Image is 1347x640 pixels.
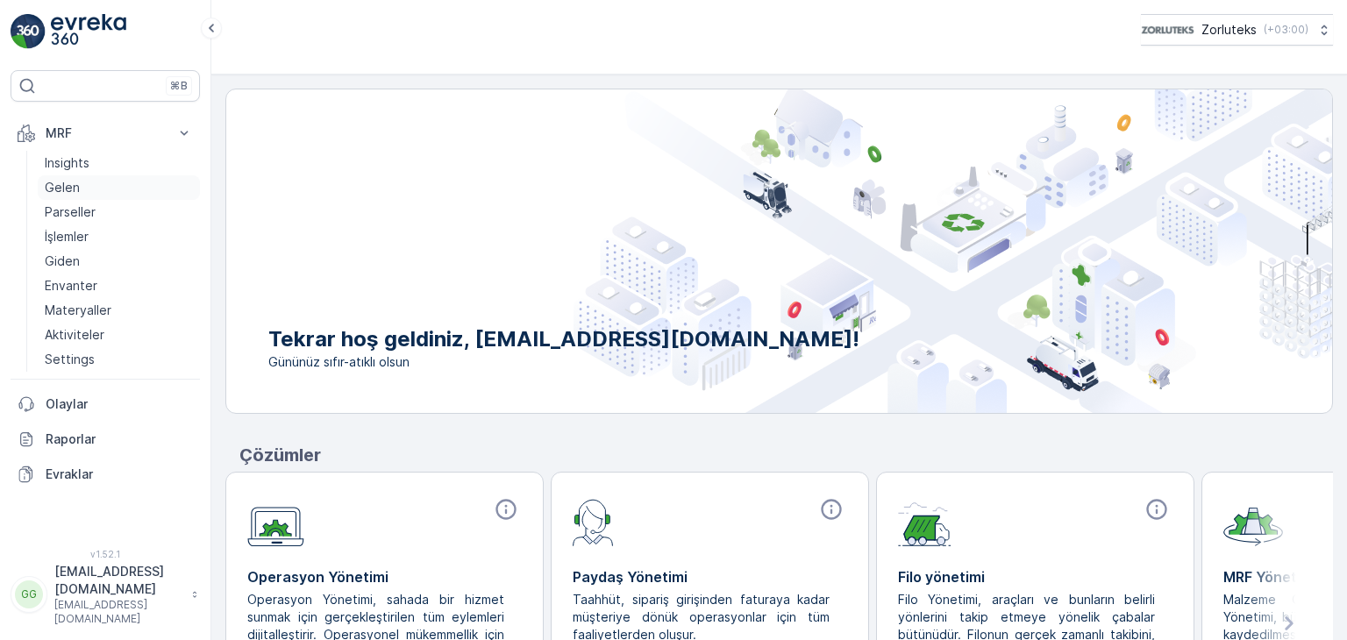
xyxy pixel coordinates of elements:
[38,175,200,200] a: Gelen
[11,14,46,49] img: logo
[11,116,200,151] button: MRF
[45,302,111,319] p: Materyaller
[1223,497,1283,546] img: module-icon
[898,497,951,546] img: module-icon
[46,395,193,413] p: Olaylar
[11,563,200,626] button: GG[EMAIL_ADDRESS][DOMAIN_NAME][EMAIL_ADDRESS][DOMAIN_NAME]
[1201,21,1257,39] p: Zorluteks
[11,422,200,457] a: Raporlar
[54,598,182,626] p: [EMAIL_ADDRESS][DOMAIN_NAME]
[38,151,200,175] a: Insights
[11,549,200,559] span: v 1.52.1
[11,457,200,492] a: Evraklar
[268,353,859,371] span: Gününüz sıfır-atıklı olsun
[574,89,1332,413] img: city illustration
[45,351,95,368] p: Settings
[38,323,200,347] a: Aktiviteler
[45,326,104,344] p: Aktiviteler
[247,497,304,547] img: module-icon
[38,224,200,249] a: İşlemler
[45,277,97,295] p: Envanter
[1141,20,1194,39] img: 6-1-9-3_wQBzyll.png
[170,79,188,93] p: ⌘B
[11,387,200,422] a: Olaylar
[268,325,859,353] p: Tekrar hoş geldiniz, [EMAIL_ADDRESS][DOMAIN_NAME]!
[46,430,193,448] p: Raporlar
[898,566,1172,587] p: Filo yönetimi
[38,347,200,372] a: Settings
[38,200,200,224] a: Parseller
[573,497,614,546] img: module-icon
[38,274,200,298] a: Envanter
[45,228,89,245] p: İşlemler
[247,566,522,587] p: Operasyon Yönetimi
[1264,23,1308,37] p: ( +03:00 )
[1141,14,1333,46] button: Zorluteks(+03:00)
[45,179,80,196] p: Gelen
[573,566,847,587] p: Paydaş Yönetimi
[51,14,126,49] img: logo_light-DOdMpM7g.png
[45,252,80,270] p: Giden
[46,124,165,142] p: MRF
[54,563,182,598] p: [EMAIL_ADDRESS][DOMAIN_NAME]
[239,442,1333,468] p: Çözümler
[45,203,96,221] p: Parseller
[45,154,89,172] p: Insights
[38,298,200,323] a: Materyaller
[15,580,43,608] div: GG
[38,249,200,274] a: Giden
[46,466,193,483] p: Evraklar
